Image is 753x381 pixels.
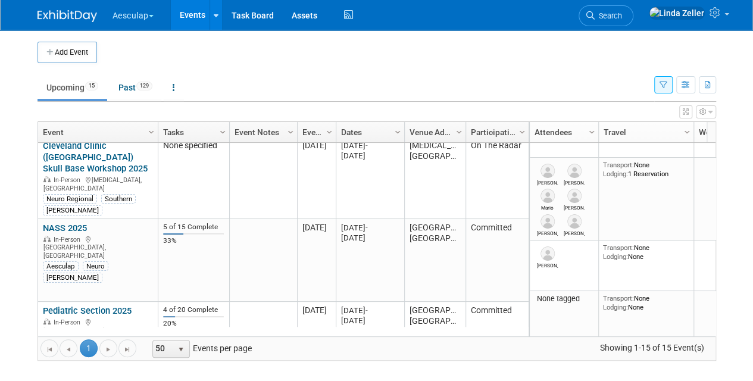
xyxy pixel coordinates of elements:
[589,339,715,356] span: Showing 1-15 of 15 Event(s)
[153,341,173,357] span: 50
[43,317,152,343] div: [GEOGRAPHIC_DATA], [GEOGRAPHIC_DATA]
[454,127,464,137] span: Column Settings
[341,122,396,142] a: Dates
[176,345,186,354] span: select
[54,236,84,243] span: In-Person
[38,76,107,99] a: Upcoming15
[43,205,102,215] div: [PERSON_NAME]
[43,174,152,192] div: [MEDICAL_DATA], [GEOGRAPHIC_DATA]
[83,261,108,271] div: Neuro
[286,127,295,137] span: Column Settings
[297,219,336,302] td: [DATE]
[38,42,97,63] button: Add Event
[585,122,598,140] a: Column Settings
[471,122,521,142] a: Participation
[43,194,97,204] div: Neuro Regional
[218,127,227,137] span: Column Settings
[297,138,336,219] td: [DATE]
[341,140,399,151] div: [DATE]
[564,178,585,186] div: Jason Moonen
[587,127,596,137] span: Column Settings
[43,234,152,260] div: [GEOGRAPHIC_DATA], [GEOGRAPHIC_DATA]
[649,7,705,20] img: Linda Zeller
[43,140,148,174] a: Cleveland Clinic ([GEOGRAPHIC_DATA]) Skull Base Workshop 2025
[123,345,132,354] span: Go to the last page
[136,82,152,90] span: 129
[680,122,693,140] a: Column Settings
[564,229,585,236] div: Andy Dickherber
[603,303,628,311] span: Lodging:
[537,261,558,268] div: Ryan Mancini
[603,243,634,252] span: Transport:
[85,82,98,90] span: 15
[579,5,633,26] a: Search
[365,306,368,315] span: -
[118,339,136,357] a: Go to the last page
[603,170,628,178] span: Lodging:
[567,164,582,178] img: Jason Moonen
[603,252,628,261] span: Lodging:
[567,189,582,203] img: Megan Markee
[404,302,465,369] td: [GEOGRAPHIC_DATA], [GEOGRAPHIC_DATA]
[163,305,224,314] div: 4 of 20 Complete
[146,127,156,137] span: Column Settings
[537,229,558,236] div: Ryan Mancini
[540,246,555,261] img: Ryan Mancini
[603,294,689,311] div: None None
[43,305,132,316] a: Pediatric Section 2025
[163,122,221,142] a: Tasks
[682,127,692,137] span: Column Settings
[45,345,54,354] span: Go to the first page
[410,122,458,142] a: Venue Address
[537,203,558,211] div: Mario Pilato
[99,339,117,357] a: Go to the next page
[604,122,686,142] a: Travel
[534,294,593,304] div: None tagged
[540,214,555,229] img: Ryan Mancini
[537,178,558,186] div: Brian Knop
[43,273,102,282] div: [PERSON_NAME]
[603,161,634,169] span: Transport:
[64,345,73,354] span: Go to the previous page
[404,219,465,302] td: [GEOGRAPHIC_DATA], [GEOGRAPHIC_DATA]
[163,236,224,245] div: 33%
[216,122,229,140] a: Column Settings
[404,138,465,219] td: [MEDICAL_DATA], [GEOGRAPHIC_DATA]
[341,223,399,233] div: [DATE]
[540,189,555,203] img: Mario Pilato
[43,318,51,324] img: In-Person Event
[284,122,297,140] a: Column Settings
[43,261,79,271] div: Aesculap
[54,318,84,326] span: In-Person
[235,122,289,142] a: Event Notes
[515,122,529,140] a: Column Settings
[564,203,585,211] div: Megan Markee
[540,164,555,178] img: Brian Knop
[465,219,529,302] td: Committed
[341,305,399,316] div: [DATE]
[324,127,334,137] span: Column Settings
[341,316,399,326] div: [DATE]
[302,122,328,142] a: Event Month
[365,141,368,150] span: -
[101,194,136,204] div: Southern
[43,122,150,142] a: Event
[297,302,336,369] td: [DATE]
[391,122,404,140] a: Column Settings
[517,127,527,137] span: Column Settings
[137,339,264,357] span: Events per page
[145,122,158,140] a: Column Settings
[38,10,97,22] img: ExhibitDay
[163,319,224,328] div: 20%
[43,176,51,182] img: In-Person Event
[465,138,529,219] td: On The Radar
[54,176,84,184] span: In-Person
[465,302,529,369] td: Committed
[365,223,368,232] span: -
[60,339,77,357] a: Go to the previous page
[110,76,161,99] a: Past129
[43,236,51,242] img: In-Person Event
[452,122,465,140] a: Column Settings
[323,122,336,140] a: Column Settings
[341,151,399,161] div: [DATE]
